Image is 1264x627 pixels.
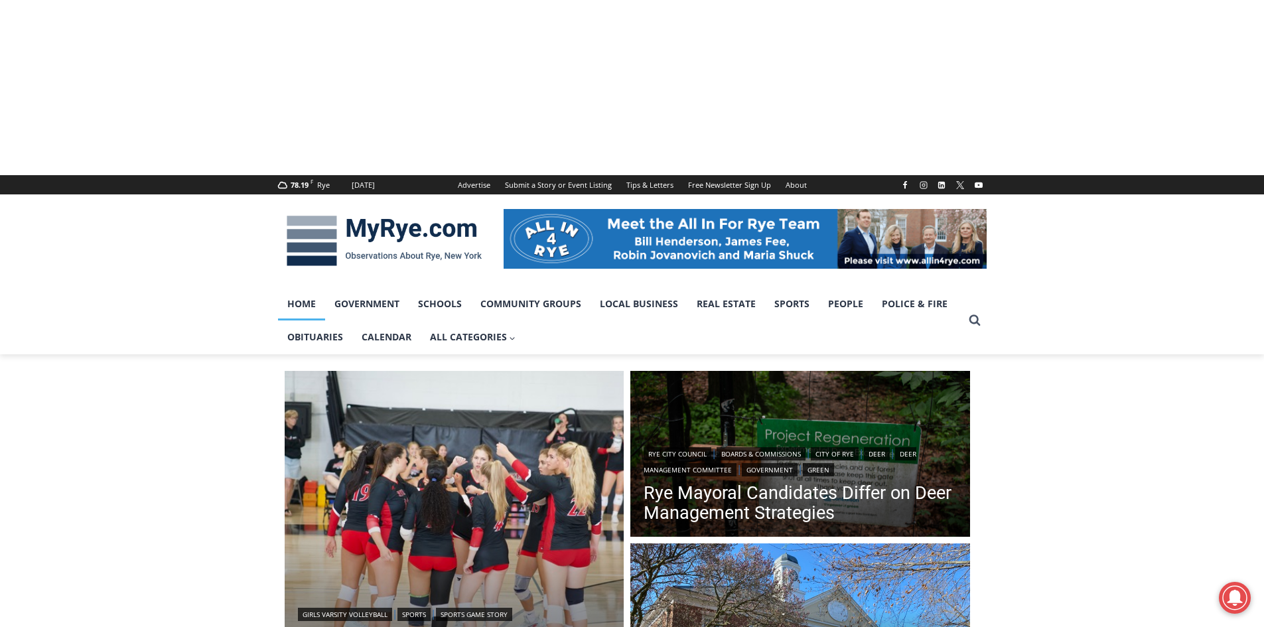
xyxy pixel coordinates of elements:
[451,175,498,194] a: Advertise
[687,287,765,320] a: Real Estate
[409,287,471,320] a: Schools
[897,177,913,193] a: Facebook
[278,287,325,320] a: Home
[971,177,987,193] a: YouTube
[644,447,711,460] a: Rye City Council
[311,178,313,185] span: F
[681,175,778,194] a: Free Newsletter Sign Up
[717,447,806,460] a: Boards & Commissions
[803,463,834,476] a: Green
[291,180,309,190] span: 78.19
[778,175,814,194] a: About
[952,177,968,193] a: X
[630,371,970,541] img: (PHOTO: The Rye Nature Center maintains two fenced deer exclosure areas to keep deer out and allo...
[352,320,421,354] a: Calendar
[644,445,957,476] div: | | | | | |
[630,371,970,541] a: Read More Rye Mayoral Candidates Differ on Deer Management Strategies
[298,608,392,621] a: Girls Varsity Volleyball
[471,287,591,320] a: Community Groups
[451,175,814,194] nav: Secondary Navigation
[436,608,512,621] a: Sports Game Story
[811,447,859,460] a: City of Rye
[278,287,963,354] nav: Primary Navigation
[278,206,490,275] img: MyRye.com
[819,287,873,320] a: People
[421,320,526,354] a: All Categories
[504,209,987,269] img: All in for Rye
[352,179,375,191] div: [DATE]
[298,605,611,621] div: | |
[765,287,819,320] a: Sports
[591,287,687,320] a: Local Business
[498,175,619,194] a: Submit a Story or Event Listing
[397,608,431,621] a: Sports
[430,330,516,344] span: All Categories
[278,320,352,354] a: Obituaries
[619,175,681,194] a: Tips & Letters
[934,177,949,193] a: Linkedin
[873,287,957,320] a: Police & Fire
[864,447,890,460] a: Deer
[317,179,330,191] div: Rye
[916,177,932,193] a: Instagram
[742,463,798,476] a: Government
[963,309,987,332] button: View Search Form
[644,483,957,523] a: Rye Mayoral Candidates Differ on Deer Management Strategies
[325,287,409,320] a: Government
